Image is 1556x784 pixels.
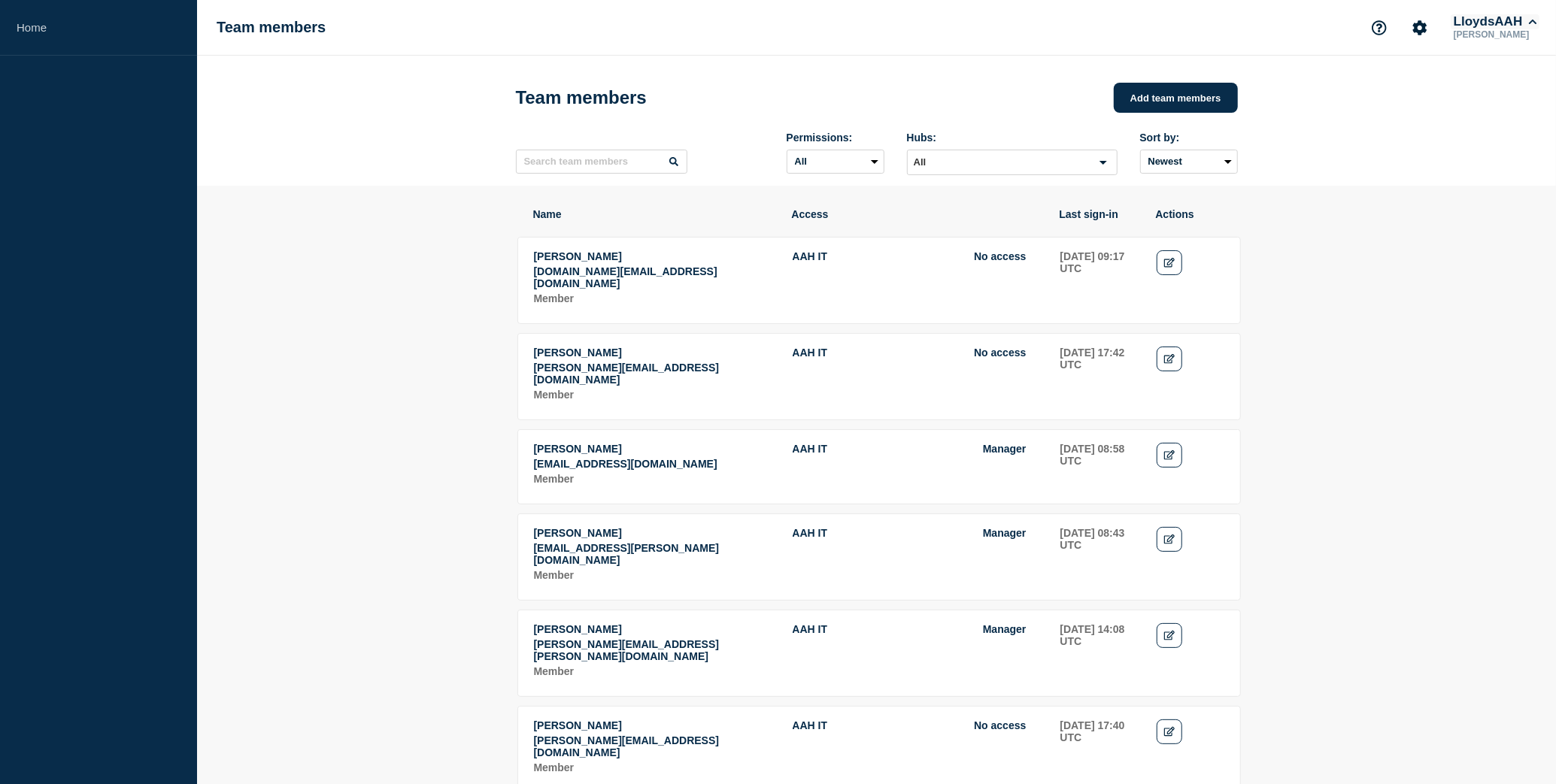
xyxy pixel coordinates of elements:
span: AAH IT [793,250,828,262]
span: Manager [983,623,1027,635]
p: Role: Member [534,473,776,485]
span: No access [974,347,1026,359]
p: Role: Member [534,761,776,773]
span: No access [974,719,1026,731]
h1: Team members [516,87,647,108]
input: Search for option [909,153,1090,171]
div: Hubs: [907,132,1118,144]
span: AAH IT [793,719,828,731]
li: Access to Hub AAH IT with role Manager [793,527,1027,539]
p: [PERSON_NAME] [1451,29,1539,40]
p: Email: adam.walshaw2@hallohealthcaregroup.com [534,362,776,386]
td: Last sign-in: 2025-08-22 08:58 UTC [1060,442,1141,489]
td: Last sign-in: 2025-10-09 14:08 UTC [1060,622,1141,681]
span: [PERSON_NAME] [534,443,622,455]
span: [PERSON_NAME] [534,347,622,359]
span: [PERSON_NAME] [534,527,622,539]
a: Edit [1157,347,1183,371]
span: AAH IT [793,347,828,359]
p: Name: Ismaeel Kasper [534,527,776,539]
th: Last sign-in [1059,207,1140,221]
td: Actions: Edit [1156,526,1225,585]
th: Access [791,207,1044,221]
a: Edit [1157,443,1183,468]
div: Search for option [907,150,1118,175]
p: Email: ashiq.uytenbogaardt@kocho.co.uk [534,458,776,470]
li: Access to Hub AAH IT with role Manager [793,443,1027,455]
p: Name: Lee Thirwall [534,719,776,731]
td: Last sign-in: 2025-10-08 08:43 UTC [1060,526,1141,585]
button: Add team members [1114,83,1238,113]
td: Actions: Edit [1156,719,1225,777]
p: Name: Adam Walshaw [534,347,776,359]
p: Email: paul.green@hallohealthcaregroup.com [534,265,776,289]
button: LloydsAAH [1451,14,1539,29]
select: Permissions: [787,150,884,174]
a: Edit [1157,250,1183,275]
li: Access to Hub AAH IT with role No access [793,347,1027,359]
span: AAH IT [793,527,828,539]
button: Support [1363,12,1395,44]
td: Last sign-in: 2025-10-05 09:17 UTC [1060,250,1141,308]
li: Access to Hub AAH IT with role No access [793,250,1027,262]
input: Search team members [516,150,687,174]
span: [PERSON_NAME] [534,250,622,262]
p: Role: Member [534,665,776,677]
a: Edit [1157,623,1183,648]
p: Name: Chris Slater [534,623,776,635]
td: Actions: Edit [1156,442,1225,489]
p: Email: lee.thirwall@aah.co.uk [534,734,776,758]
span: AAH IT [793,623,828,635]
td: Actions: Edit [1156,250,1225,308]
td: Last sign-in: 2025-09-29 17:42 UTC [1060,346,1141,404]
h1: Team members [217,19,326,36]
span: [PERSON_NAME] [534,623,622,635]
button: Account settings [1404,12,1436,44]
th: Name [532,207,776,221]
td: Last sign-in: 2025-07-30 17:40 UTC [1060,719,1141,777]
select: Sort by [1140,150,1238,174]
p: Role: Member [534,389,776,401]
p: Email: chris.slater@kocho.co.uk [534,638,776,662]
span: AAH IT [793,443,828,455]
p: Name: Ashiq Uytenbogaardt [534,443,776,455]
th: Actions [1155,207,1224,221]
span: [PERSON_NAME] [534,719,622,731]
li: Access to Hub AAH IT with role No access [793,719,1027,731]
td: Actions: Edit [1156,622,1225,681]
p: Name: Paul Green [534,250,776,262]
a: Edit [1157,527,1183,552]
p: Role: Member [534,292,776,304]
p: Role: Member [534,569,776,581]
span: No access [974,250,1026,262]
span: Manager [983,527,1027,539]
div: Permissions: [787,132,884,144]
span: Manager [983,443,1027,455]
p: Email: ismaeel.kasper@kocho.co.uk [534,542,776,566]
div: Sort by: [1140,132,1238,144]
li: Access to Hub AAH IT with role Manager [793,623,1027,635]
td: Actions: Edit [1156,346,1225,404]
a: Edit [1157,719,1183,744]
